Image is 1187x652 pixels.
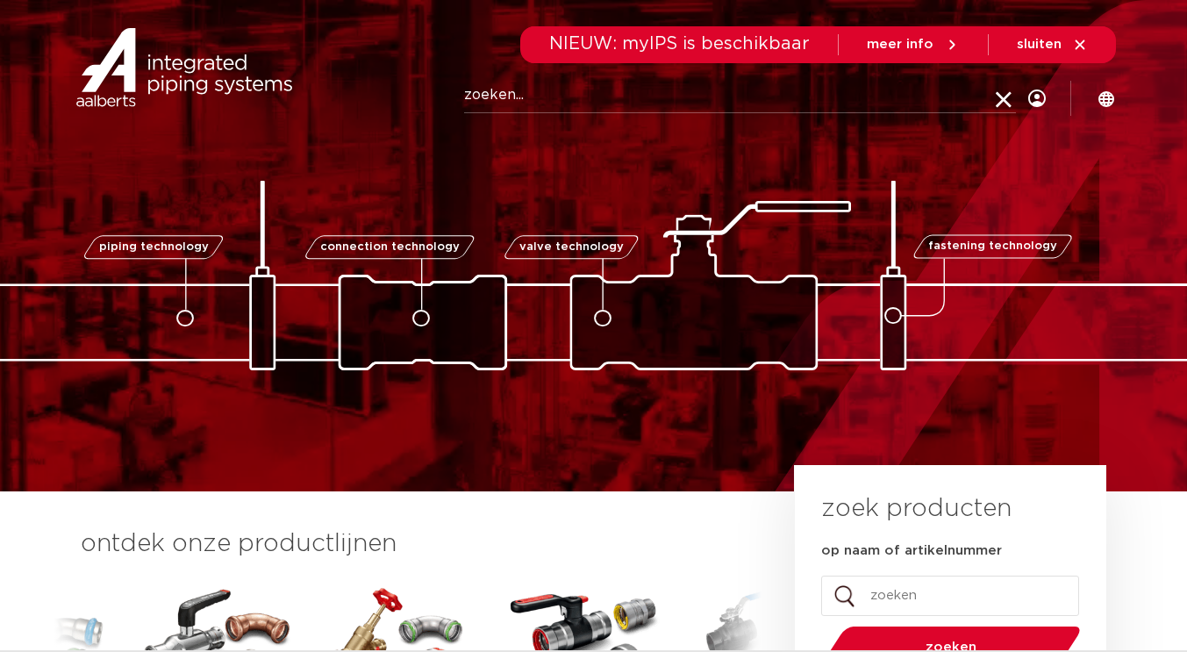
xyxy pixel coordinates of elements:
[319,241,459,253] span: connection technology
[821,491,1012,527] h3: zoek producten
[821,576,1079,616] input: zoeken
[99,241,209,253] span: piping technology
[1017,37,1088,53] a: sluiten
[928,241,1057,253] span: fastening technology
[1017,38,1062,51] span: sluiten
[1028,63,1046,134] div: my IPS
[549,35,810,53] span: NIEUW: myIPS is beschikbaar
[464,78,1016,113] input: zoeken...
[867,38,933,51] span: meer info
[519,241,624,253] span: valve technology
[867,37,960,53] a: meer info
[821,542,1002,560] label: op naam of artikelnummer
[81,527,735,562] h3: ontdek onze productlijnen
